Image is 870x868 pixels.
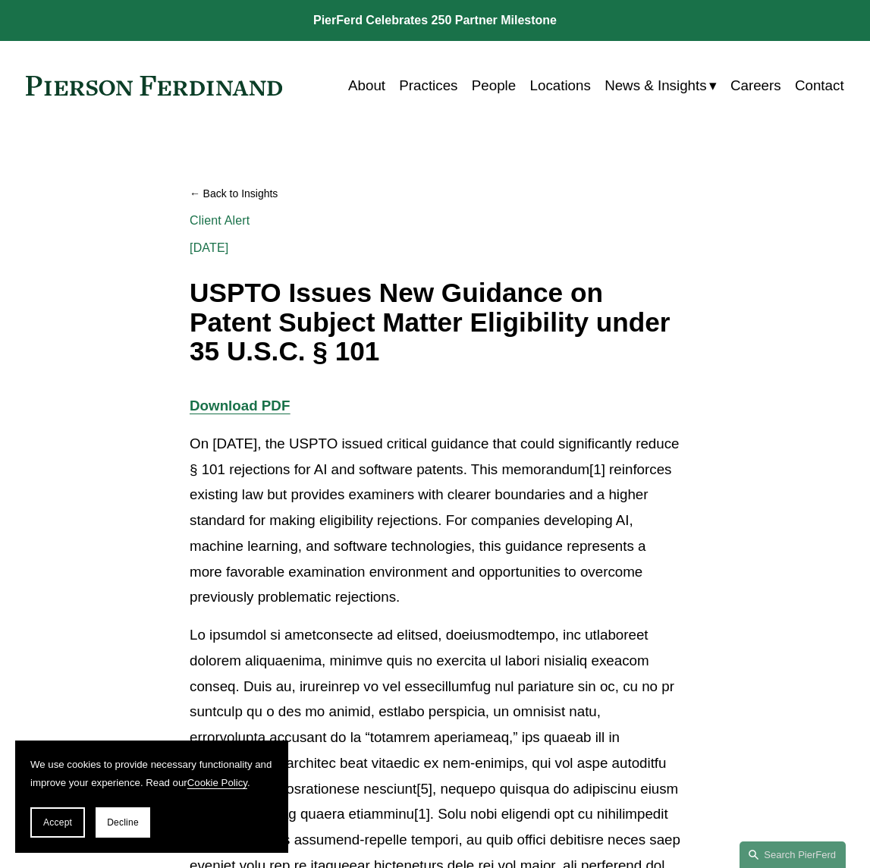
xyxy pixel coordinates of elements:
a: People [472,71,516,100]
span: News & Insights [605,73,706,99]
a: Practices [399,71,457,100]
a: Cookie Policy [187,777,247,788]
span: Decline [107,817,139,828]
a: folder dropdown [605,71,716,100]
button: Decline [96,807,150,838]
h1: USPTO Issues New Guidance on Patent Subject Matter Eligibility under 35 U.S.C. § 101 [190,278,680,366]
a: Contact [795,71,844,100]
a: About [348,71,385,100]
button: Accept [30,807,85,838]
a: Back to Insights [190,181,680,207]
a: Search this site [740,841,846,868]
span: Accept [43,817,72,828]
span: [DATE] [190,241,228,254]
a: Client Alert [190,214,250,227]
section: Cookie banner [15,741,288,853]
p: On [DATE], the USPTO issued critical guidance that could significantly reduce § 101 rejections fo... [190,431,680,610]
a: Careers [730,71,781,100]
p: We use cookies to provide necessary functionality and improve your experience. Read our . [30,756,273,792]
a: Download PDF [190,398,290,414]
a: Locations [530,71,591,100]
